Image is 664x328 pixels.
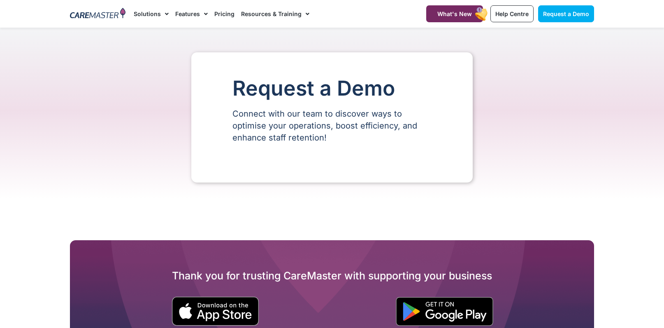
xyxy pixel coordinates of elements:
[495,10,529,17] span: Help Centre
[232,77,432,100] h1: Request a Demo
[232,108,432,144] p: Connect with our team to discover ways to optimise your operations, boost efficiency, and enhance...
[543,10,589,17] span: Request a Demo
[426,5,483,22] a: What's New
[172,297,259,326] img: small black download on the apple app store button.
[396,297,493,326] img: "Get is on" Black Google play button.
[490,5,534,22] a: Help Centre
[70,269,594,282] h2: Thank you for trusting CareMaster with supporting your business
[70,8,125,20] img: CareMaster Logo
[538,5,594,22] a: Request a Demo
[437,10,472,17] span: What's New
